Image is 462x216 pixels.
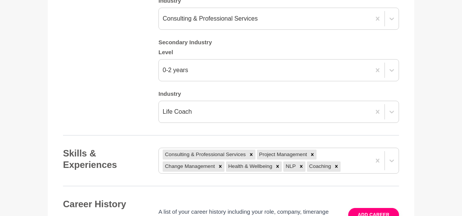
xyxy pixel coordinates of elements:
h5: Secondary Industry [158,39,399,46]
h4: Career History [63,198,143,210]
div: 0-2 years [163,66,188,75]
div: Health & Wellbeing [226,161,273,171]
div: Consulting & Professional Services [163,14,258,23]
h5: Level [158,49,399,56]
h5: Industry [158,90,399,98]
div: NLP [283,161,297,171]
h4: Skills & Experiences [63,148,143,171]
div: Coaching [307,161,332,171]
div: Life Coach [163,107,192,116]
div: Consulting & Professional Services [163,150,247,160]
div: Project Management [257,150,308,160]
div: Change Management [163,161,216,171]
